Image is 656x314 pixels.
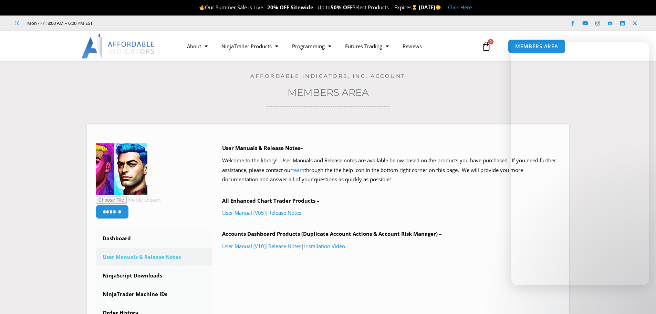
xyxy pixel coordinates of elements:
a: User Manuals & Release Notes [96,248,212,266]
a: NinjaTrader Products [215,38,285,54]
strong: Sitewide [291,4,313,11]
img: 6c03772a1b9db25130b9c8da6712e14bcf35d63641468c269efb1434c7743a47 [96,143,147,195]
a: Installation Video [304,243,345,250]
a: User Manual (V05) [222,209,265,216]
iframe: Intercom live chat [511,42,649,285]
strong: 20% OFF [267,4,289,11]
iframe: Intercom live chat [633,291,649,307]
a: Members Area [288,87,369,98]
a: User Manual (V10) [222,243,265,250]
a: Futures Trading [338,38,396,54]
img: LogoAI | Affordable Indicators – NinjaTrader [81,34,155,59]
p: | [222,208,561,218]
a: team [292,166,304,173]
a: Release Notes [268,243,301,250]
b: User Manuals & Release Notes– [222,144,303,151]
strong: 50% OFF [331,4,353,11]
span: 0 [488,39,493,44]
img: 🔥 [199,5,205,10]
a: Reviews [396,38,429,54]
a: Click Here [448,4,472,11]
a: MEMBERS AREA [508,39,565,53]
img: 🌞 [436,5,441,10]
a: 0 [471,36,501,56]
a: NinjaTrader Machine IDs [96,285,212,303]
p: | | [222,242,561,251]
a: Affordable Indicators, Inc. Account [250,73,406,79]
span: Our Summer Sale is Live – – Up to Select Products – Expires [199,4,419,11]
a: Release Notes [268,209,301,216]
a: Programming [285,38,338,54]
a: NinjaScript Downloads [96,267,212,285]
img: ⌛ [412,5,417,10]
strong: [DATE] [419,4,441,11]
b: Accounts Dashboard Products (Duplicate Account Actions & Account Risk Manager) – [222,230,442,237]
a: About [180,38,215,54]
span: Mon - Fri: 8:00 AM – 6:00 PM EST [25,19,93,27]
iframe: Customer reviews powered by Trustpilot [102,20,206,27]
b: All Enhanced Chart Trader Products – [222,197,320,204]
nav: Menu [180,38,480,54]
a: Dashboard [96,230,212,247]
p: Welcome to the library! User Manuals and Release notes are available below based on the products ... [222,156,561,185]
